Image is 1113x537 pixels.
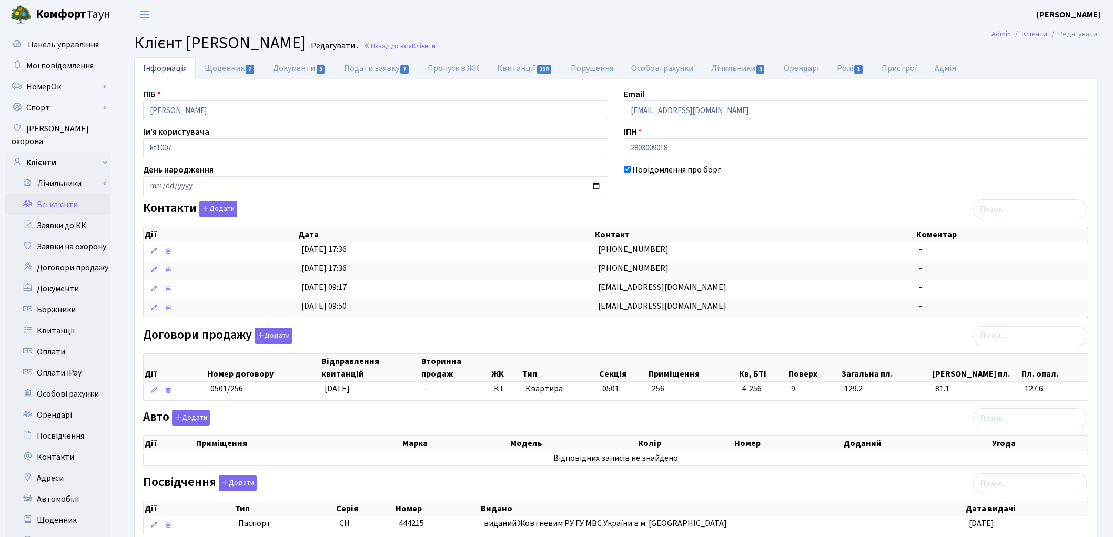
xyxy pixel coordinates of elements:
[134,31,306,55] span: Клієнт [PERSON_NAME]
[919,300,922,312] span: -
[919,262,922,274] span: -
[394,501,480,516] th: Номер
[301,281,347,293] span: [DATE] 09:17
[297,227,594,242] th: Дата
[756,65,765,74] span: 3
[143,475,257,491] label: Посвідчення
[537,65,552,74] span: 158
[919,244,922,255] span: -
[5,404,110,425] a: Орендарі
[490,354,521,381] th: ЖК
[791,383,836,395] span: 9
[598,281,726,293] span: [EMAIL_ADDRESS][DOMAIN_NAME]
[598,300,726,312] span: [EMAIL_ADDRESS][DOMAIN_NAME]
[926,57,965,79] a: Адмін
[143,410,210,426] label: Авто
[5,320,110,341] a: Квитанції
[144,354,206,381] th: Дії
[419,57,488,79] a: Пропуск в ЖК
[5,152,110,173] a: Клієнти
[335,57,419,79] a: Подати заявку
[36,6,86,23] b: Комфорт
[828,57,873,79] a: Ролі
[131,6,158,23] button: Переключити навігацію
[5,236,110,257] a: Заявки на охорону
[637,436,733,451] th: Колір
[5,257,110,278] a: Договори продажу
[973,408,1087,428] input: Пошук...
[521,354,598,381] th: Тип
[652,383,664,394] span: 256
[206,354,320,381] th: Номер договору
[144,436,195,451] th: Дії
[412,41,436,51] span: Клієнти
[787,354,841,381] th: Поверх
[216,473,257,492] a: Додати
[598,244,669,255] span: [PHONE_NUMBER]
[973,199,1087,219] input: Пошук...
[335,501,394,516] th: Серія
[843,436,991,451] th: Доданий
[965,501,1088,516] th: Дата видачі
[5,489,110,510] a: Автомобілі
[309,41,358,51] small: Редагувати .
[5,118,110,152] a: [PERSON_NAME] охорона
[742,383,783,395] span: 4-256
[144,451,1088,465] td: Відповідних записів не знайдено
[598,354,647,381] th: Секція
[733,436,843,451] th: Номер
[301,262,347,274] span: [DATE] 17:36
[5,278,110,299] a: Документи
[598,262,669,274] span: [PHONE_NUMBER]
[973,326,1087,346] input: Пошук...
[873,57,926,79] a: Пристрої
[932,354,1021,381] th: [PERSON_NAME] пл.
[5,510,110,531] a: Щоденник
[219,475,257,491] button: Посвідчення
[844,383,927,395] span: 129.2
[594,227,915,242] th: Контакт
[325,383,350,394] span: [DATE]
[420,354,490,381] th: Вторинна продаж
[622,57,702,79] a: Особові рахунки
[363,41,436,51] a: Назад до всіхКлієнти
[424,383,428,394] span: -
[702,57,775,79] a: Лічильники
[5,425,110,447] a: Посвідчення
[317,65,325,74] span: 5
[969,518,994,529] span: [DATE]
[196,57,264,79] a: Щоденник
[195,436,401,451] th: Приміщення
[5,97,110,118] a: Спорт
[509,436,637,451] th: Модель
[919,281,922,293] span: -
[973,473,1087,493] input: Пошук...
[339,518,350,529] span: СН
[143,126,209,138] label: Ім'я користувача
[647,354,737,381] th: Приміщення
[246,65,254,74] span: 7
[5,299,110,320] a: Боржники
[234,501,335,516] th: Тип
[624,126,642,138] label: ІПН
[134,57,196,79] a: Інформація
[1037,8,1100,21] a: [PERSON_NAME]
[210,383,243,394] span: 0501/256
[5,34,110,55] a: Панель управління
[484,518,727,529] span: виданий Жовтневим РУ ГУ МВС України в м. [GEOGRAPHIC_DATA]
[1020,354,1088,381] th: Пл. опал.
[197,199,237,218] a: Додати
[1047,28,1097,40] li: Редагувати
[143,88,161,100] label: ПІБ
[144,227,297,242] th: Дії
[5,55,110,76] a: Мої повідомлення
[991,436,1088,451] th: Угода
[5,468,110,489] a: Адреси
[562,57,622,79] a: Порушення
[255,328,292,344] button: Договори продажу
[1037,9,1100,21] b: [PERSON_NAME]
[401,436,510,451] th: Марка
[36,6,110,24] span: Таун
[5,215,110,236] a: Заявки до КК
[252,326,292,344] a: Додати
